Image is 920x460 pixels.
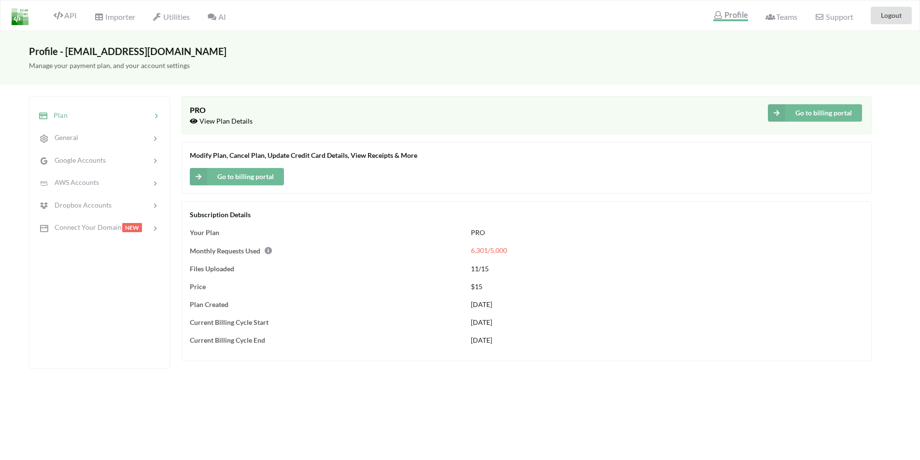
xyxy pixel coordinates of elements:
[122,223,142,232] span: NEW
[153,12,190,21] span: Utilities
[190,264,459,274] div: Files Uploaded
[190,210,251,219] span: Subscription Details
[207,12,226,21] span: AI
[471,318,492,326] span: [DATE]
[190,227,459,237] div: Your Plan
[471,300,492,308] span: [DATE]
[815,13,853,21] span: Support
[190,335,459,345] div: Current Billing Cycle End
[54,11,77,20] span: API
[190,245,459,256] div: Monthly Requests Used
[190,281,459,292] div: Price
[871,7,912,24] button: Logout
[49,156,106,164] span: Google Accounts
[471,265,489,273] span: 11/15
[48,111,68,119] span: Plan
[49,201,112,209] span: Dropbox Accounts
[713,10,748,19] span: Profile
[190,299,459,309] div: Plan Created
[471,246,507,254] span: 6,301/5,000
[49,223,122,231] span: Connect Your Domain
[190,317,459,327] div: Current Billing Cycle Start
[765,12,797,21] span: Teams
[49,133,78,141] span: General
[29,45,891,57] h3: Profile - [EMAIL_ADDRESS][DOMAIN_NAME]
[12,8,28,25] img: LogoIcon.png
[29,62,891,70] h5: Manage your payment plan, and your account settings
[190,151,417,159] span: Modify Plan, Cancel Plan, Update Credit Card Details, View Receipts & More
[471,282,482,291] span: $15
[471,336,492,344] span: [DATE]
[49,178,99,186] span: AWS Accounts
[190,117,253,125] span: View Plan Details
[471,228,485,237] span: PRO
[94,12,135,21] span: Importer
[190,104,527,116] div: PRO
[768,104,862,122] button: Go to billing portal
[190,168,284,185] button: Go to billing portal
